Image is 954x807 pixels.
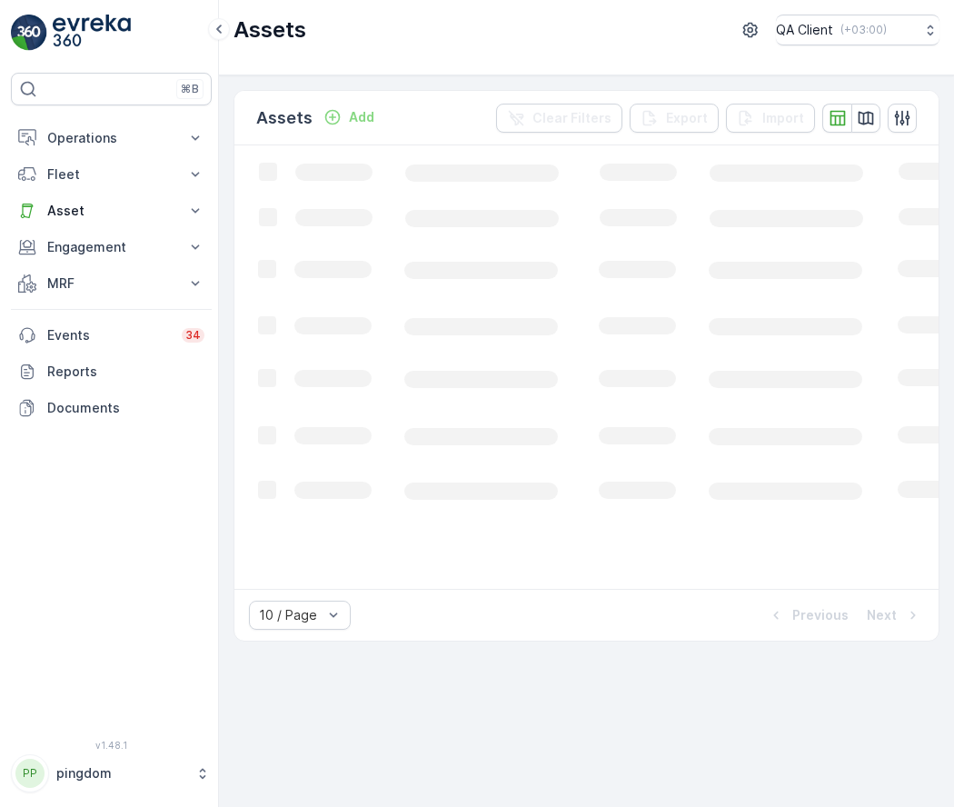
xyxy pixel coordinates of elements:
[185,328,201,343] p: 34
[234,15,306,45] p: Assets
[496,104,622,133] button: Clear Filters
[11,754,212,792] button: PPpingdom
[11,740,212,751] span: v 1.48.1
[15,759,45,788] div: PP
[776,21,833,39] p: QA Client
[11,354,212,390] a: Reports
[11,317,212,354] a: Events34
[47,238,175,256] p: Engagement
[666,109,708,127] p: Export
[630,104,719,133] button: Export
[47,363,204,381] p: Reports
[47,399,204,417] p: Documents
[11,390,212,426] a: Documents
[765,604,850,626] button: Previous
[181,82,199,96] p: ⌘B
[47,326,171,344] p: Events
[47,274,175,293] p: MRF
[53,15,131,51] img: logo_light-DOdMpM7g.png
[865,604,924,626] button: Next
[11,156,212,193] button: Fleet
[349,108,374,126] p: Add
[762,109,804,127] p: Import
[256,105,313,131] p: Assets
[532,109,611,127] p: Clear Filters
[316,106,382,128] button: Add
[56,764,186,782] p: pingdom
[47,129,175,147] p: Operations
[47,165,175,184] p: Fleet
[47,202,175,220] p: Asset
[776,15,939,45] button: QA Client(+03:00)
[867,606,897,624] p: Next
[792,606,849,624] p: Previous
[11,193,212,229] button: Asset
[11,265,212,302] button: MRF
[726,104,815,133] button: Import
[11,120,212,156] button: Operations
[11,15,47,51] img: logo
[840,23,887,37] p: ( +03:00 )
[11,229,212,265] button: Engagement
